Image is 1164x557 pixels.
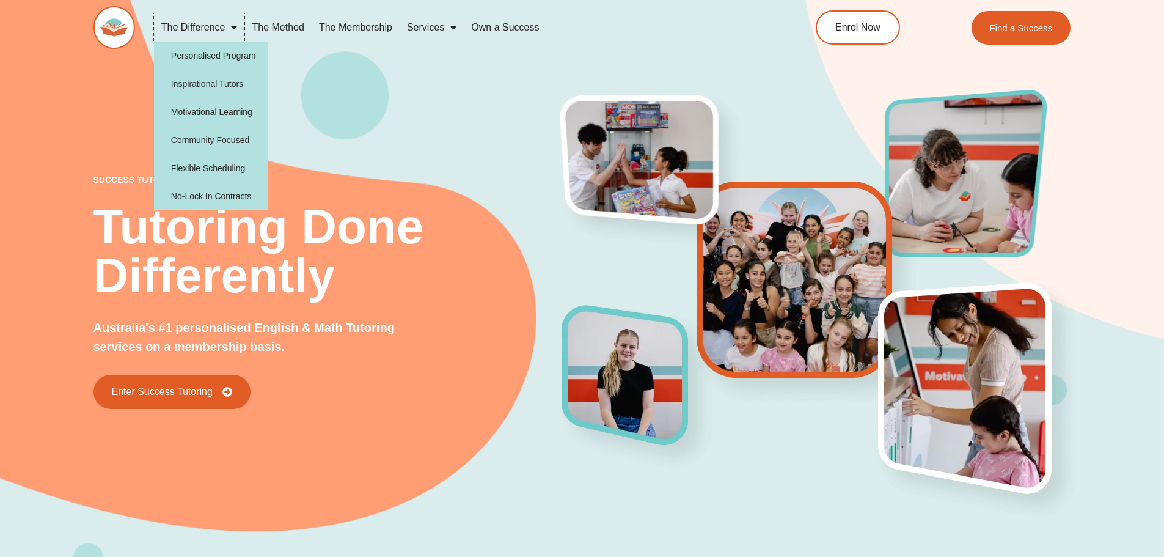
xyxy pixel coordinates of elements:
[93,202,563,300] h2: Tutoring Done Differently
[154,42,268,210] ul: The Difference
[400,13,464,42] a: Services
[93,375,251,409] a: Enter Success Tutoring
[154,42,268,70] a: Personalised Program
[154,126,268,154] a: Community Focused
[312,13,400,42] a: The Membership
[990,23,1053,32] span: Find a Success
[154,13,760,42] nav: Menu
[154,70,268,98] a: Inspirational Tutors
[154,98,268,126] a: Motivational Learning
[835,23,880,32] span: Enrol Now
[154,154,268,182] a: Flexible Scheduling
[93,319,436,356] p: Australia's #1 personalised English & Math Tutoring services on a membership basis.
[93,175,563,184] p: success tutoring
[154,182,268,210] a: No-Lock In Contracts
[816,10,900,45] a: Enrol Now
[244,13,311,42] a: The Method
[112,387,213,397] span: Enter Success Tutoring
[154,13,245,42] a: The Difference
[961,419,1164,557] iframe: Chat Widget
[464,13,546,42] a: Own a Success
[972,11,1071,45] a: Find a Success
